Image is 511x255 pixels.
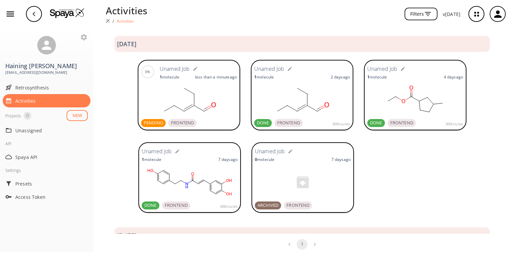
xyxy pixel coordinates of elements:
h3: [DATE] [117,232,136,239]
span: Spaya API [15,154,88,161]
div: Presets [3,177,90,190]
p: less than a minute ago [195,74,237,80]
div: Spaya API [3,150,90,164]
p: molecule [142,157,161,162]
span: FRONTEND [168,120,197,126]
span: Activities [15,97,88,104]
p: 4 days ago [444,74,463,80]
strong: 0 [255,157,257,162]
button: NEW [67,110,88,121]
span: PENDING [141,120,166,126]
span: DONE [142,202,159,209]
p: 7 days ago [331,157,351,162]
div: 0% [145,69,150,75]
img: Logo Spaya [50,8,85,18]
span: [EMAIL_ADDRESS][DOMAIN_NAME] [5,69,88,75]
p: Activities [117,18,134,24]
strong: 1 [142,157,144,162]
span: Retrosynthesis [15,84,88,91]
a: Unamed Job1molecule2 daysagoDONEFRONTEND300routes [251,60,353,132]
span: 0 [24,112,31,119]
h3: [DATE] [117,41,136,48]
li: / [112,18,114,25]
span: ARCHIVED [255,202,281,209]
img: Spaya logo [106,19,110,23]
span: FRONTEND [274,120,303,126]
a: Unamed Job0molecule7 daysagoARCHIVEDFRONTEND [252,142,354,214]
span: Access Token [15,193,88,200]
p: molecule [367,74,387,80]
nav: pagination navigation [283,239,321,250]
span: Presets [15,180,88,187]
span: DONE [367,120,385,126]
span: 300 routes [445,121,463,127]
p: molecule [160,74,179,80]
span: DONE [254,120,272,126]
span: FRONTEND [284,202,312,209]
strong: 1 [367,74,370,80]
button: Filters [405,8,437,21]
svg: O=C(/C=C/c1ccc(O)c(O)c1)NCCc1ccc(O)cc1 [142,166,238,199]
div: Projects [5,112,21,120]
span: FRONTEND [162,202,190,209]
h6: Unamed Job [254,65,284,73]
span: Unassigned [15,127,88,134]
svg: CC/C=C(\CC)/C=O [254,83,350,116]
p: Activities [106,3,148,18]
svg: CCOC(=O)C1CCC(C)C1 [367,83,463,116]
p: 7 days ago [218,157,238,162]
a: 0%Unamed Job1moleculeless than a minuteagoPENDINGFRONTEND [138,60,240,132]
p: v [DATE] [443,11,460,18]
a: Unamed Job1molecule7 daysagoDONEFRONTEND300routes [138,142,241,214]
p: molecule [255,157,274,162]
span: 300 routes [332,121,350,127]
div: Unassigned [3,124,90,137]
span: FRONTEND [388,120,416,126]
div: Activities [3,94,90,107]
h6: Unamed Job [142,147,172,156]
a: Unamed Job1molecule4 daysagoDONEFRONTEND300routes [364,60,466,132]
span: 300 routes [220,203,238,209]
strong: 1 [254,74,256,80]
h3: Haining [PERSON_NAME] [5,63,88,69]
p: molecule [254,74,274,80]
strong: 1 [160,74,162,80]
h6: Unamed Job [255,147,285,156]
h6: Unamed Job [367,65,398,73]
div: Retrosynthesis [3,81,90,94]
p: 2 days ago [331,74,350,80]
div: Access Token [3,190,90,203]
button: page 1 [297,239,307,250]
h6: Unamed Job [160,65,190,73]
svg: CCC=C(CC)C=O [141,83,237,116]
